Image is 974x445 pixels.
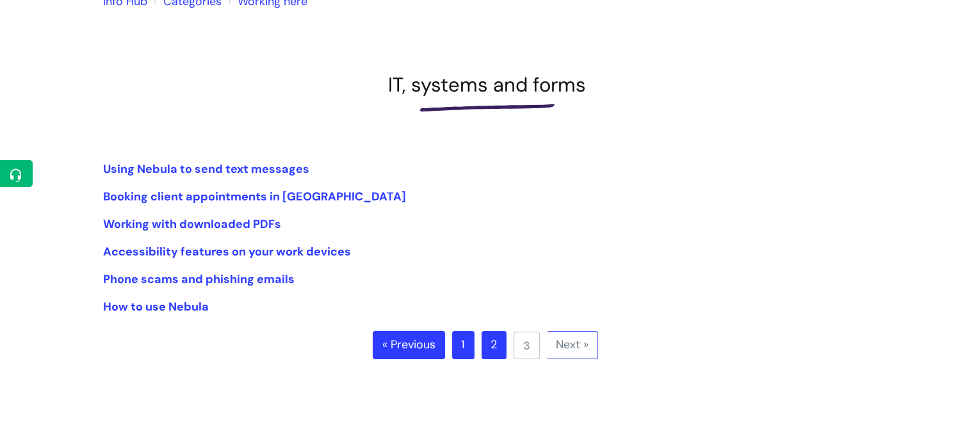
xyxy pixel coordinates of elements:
a: How to use Nebula [103,299,209,314]
a: 1 [452,331,475,359]
a: Accessibility features on your work devices [103,244,351,259]
a: 2 [482,331,507,359]
a: Booking client appointments in [GEOGRAPHIC_DATA] [103,189,406,204]
a: Using Nebula to send text messages [103,161,309,177]
h1: IT, systems and forms [103,73,872,97]
a: Next » [547,331,598,359]
a: « Previous [373,331,445,359]
a: Working with downloaded PDFs [103,216,281,232]
a: 3 [514,332,540,359]
a: Phone scams and phishing emails [103,271,295,287]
